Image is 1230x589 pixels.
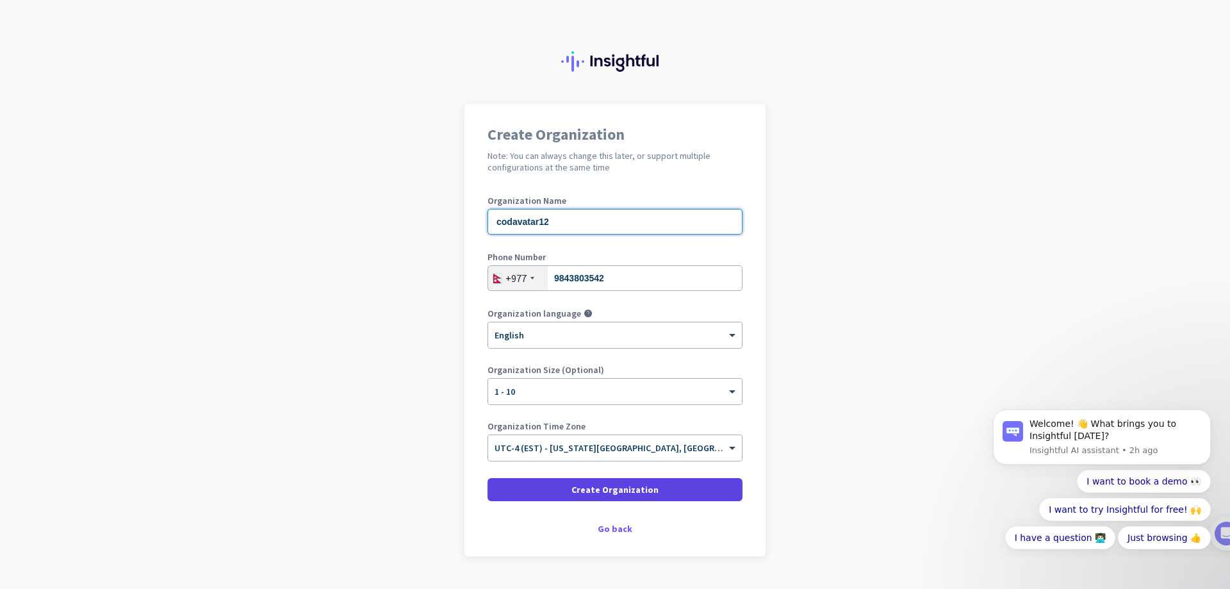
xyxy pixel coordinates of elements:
[488,127,742,142] h1: Create Organization
[488,265,742,291] input: 1-4567890
[505,272,527,285] div: +977
[561,51,669,72] img: Insightful
[488,209,742,235] input: What is the name of your organization?
[571,483,659,496] span: Create Organization
[974,398,1230,557] iframe: Intercom notifications message
[488,365,742,374] label: Organization Size (Optional)
[584,309,593,318] i: help
[488,422,742,431] label: Organization Time Zone
[488,309,581,318] label: Organization language
[488,150,742,173] h2: Note: You can always change this later, or support multiple configurations at the same time
[488,524,742,533] div: Go back
[488,196,742,205] label: Organization Name
[488,478,742,501] button: Create Organization
[488,253,742,261] label: Phone Number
